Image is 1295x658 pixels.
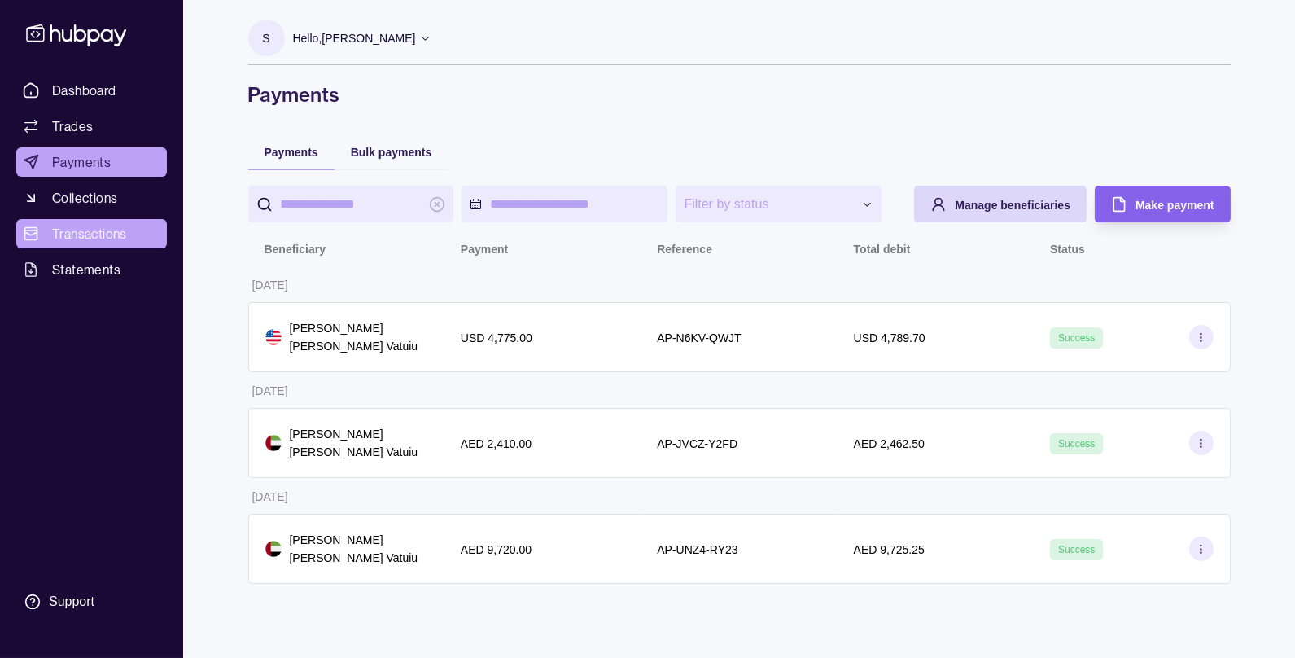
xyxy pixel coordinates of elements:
p: [DATE] [252,384,288,397]
a: Dashboard [16,76,167,105]
input: search [281,186,422,222]
h1: Payments [248,81,1231,107]
p: USD 4,775.00 [461,331,532,344]
span: Dashboard [52,81,116,100]
p: AP-JVCZ-Y2FD [657,437,737,450]
img: us [265,329,282,345]
span: Statements [52,260,120,279]
a: Statements [16,255,167,284]
p: AED 2,410.00 [461,437,532,450]
p: Beneficiary [265,243,326,256]
img: ae [265,435,282,451]
span: Collections [52,188,117,208]
button: Manage beneficiaries [914,186,1087,222]
p: AED 2,462.50 [854,437,925,450]
span: Transactions [52,224,127,243]
p: Hello, [PERSON_NAME] [293,29,416,47]
a: Payments [16,147,167,177]
a: Trades [16,112,167,141]
p: AED 9,725.25 [854,543,925,556]
span: Payments [52,152,111,172]
p: AP-UNZ4-RY23 [657,543,737,556]
p: [DATE] [252,490,288,503]
div: Support [49,593,94,611]
p: AP-N6KV-QWJT [657,331,741,344]
span: Success [1058,332,1095,344]
span: Make payment [1135,199,1214,212]
p: S [262,29,269,47]
p: Reference [657,243,712,256]
img: ae [265,541,282,557]
p: AED 9,720.00 [461,543,532,556]
span: Manage beneficiaries [955,199,1070,212]
a: Collections [16,183,167,213]
p: [PERSON_NAME] [PERSON_NAME] Vatuiu [290,531,428,567]
p: Payment [461,243,508,256]
span: Success [1058,544,1095,555]
span: Trades [52,116,93,136]
p: Total debit [854,243,911,256]
span: Success [1058,438,1095,450]
p: Status [1050,243,1085,256]
p: [PERSON_NAME] [PERSON_NAME] Vatuiu [290,319,428,355]
a: Transactions [16,219,167,248]
p: [PERSON_NAME] [PERSON_NAME] Vatuiu [290,425,428,461]
p: USD 4,789.70 [854,331,925,344]
p: [DATE] [252,279,288,292]
span: Payments [265,146,318,159]
span: Bulk payments [351,146,432,159]
button: Make payment [1095,186,1230,222]
a: Support [16,585,167,619]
